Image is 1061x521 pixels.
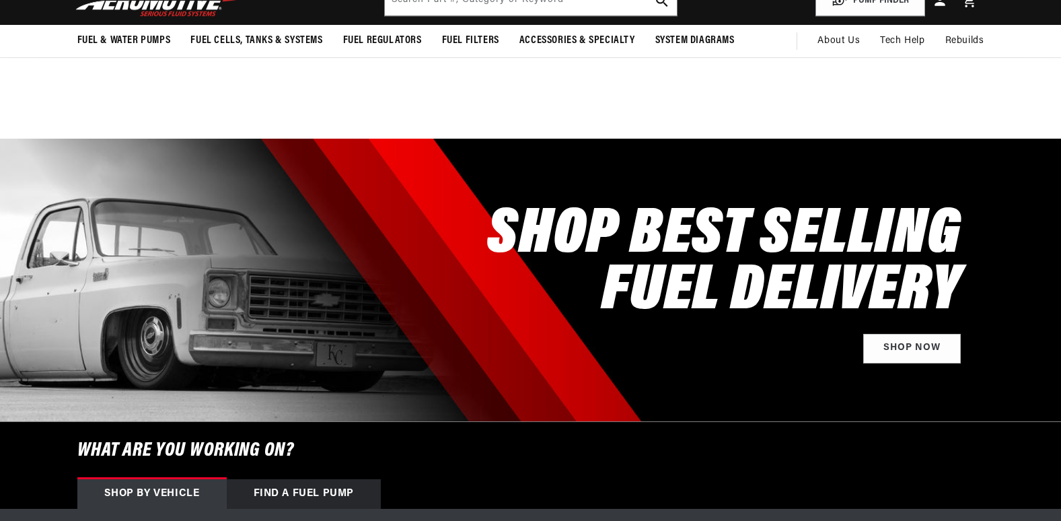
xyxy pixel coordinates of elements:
[432,25,509,57] summary: Fuel Filters
[77,479,227,509] div: Shop by vehicle
[870,25,935,57] summary: Tech Help
[227,479,381,509] div: Find a Fuel Pump
[180,25,332,57] summary: Fuel Cells, Tanks & Systems
[77,34,171,48] span: Fuel & Water Pumps
[44,422,1018,479] h6: What are you working on?
[935,25,994,57] summary: Rebuilds
[807,25,870,57] a: About Us
[645,25,745,57] summary: System Diagrams
[519,34,635,48] span: Accessories & Specialty
[442,34,499,48] span: Fuel Filters
[190,34,322,48] span: Fuel Cells, Tanks & Systems
[509,25,645,57] summary: Accessories & Specialty
[863,334,961,364] a: Shop Now
[880,34,924,48] span: Tech Help
[487,207,960,320] h2: SHOP BEST SELLING FUEL DELIVERY
[67,25,181,57] summary: Fuel & Water Pumps
[343,34,422,48] span: Fuel Regulators
[945,34,984,48] span: Rebuilds
[333,25,432,57] summary: Fuel Regulators
[817,36,860,46] span: About Us
[655,34,735,48] span: System Diagrams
